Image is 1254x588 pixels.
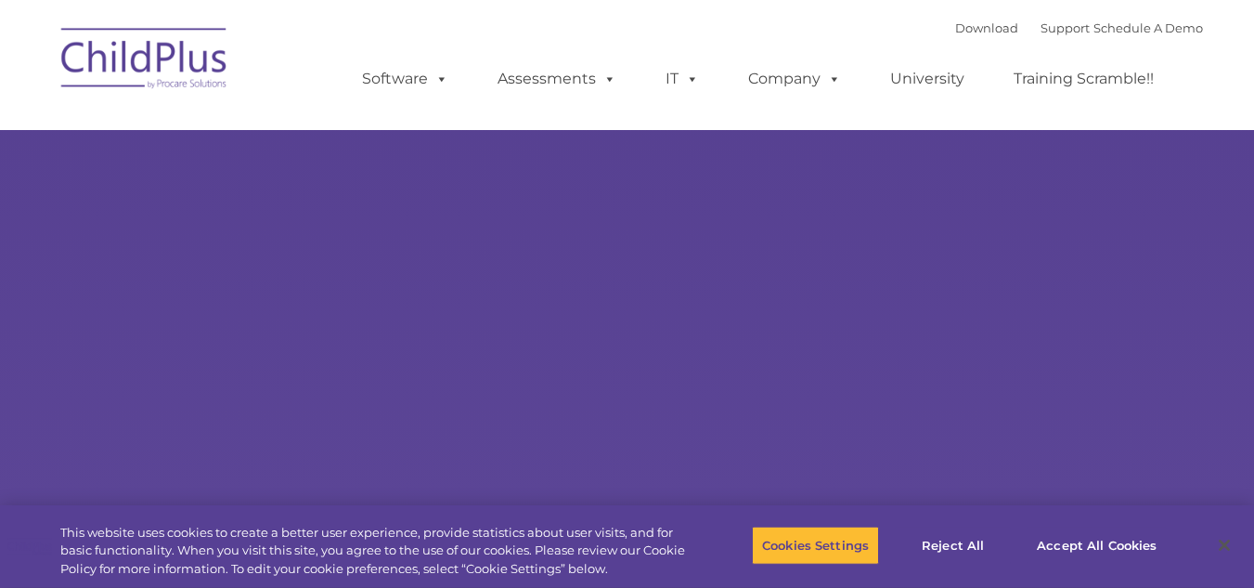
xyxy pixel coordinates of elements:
div: This website uses cookies to create a better user experience, provide statistics about user visit... [60,524,690,579]
button: Reject All [895,526,1011,565]
a: Schedule A Demo [1093,20,1203,35]
button: Cookies Settings [752,526,879,565]
a: Software [343,60,467,98]
a: Support [1041,20,1090,35]
a: Assessments [479,60,635,98]
a: Download [955,20,1018,35]
button: Close [1204,525,1245,566]
a: Training Scramble!! [995,60,1172,98]
button: Accept All Cookies [1027,526,1167,565]
font: | [955,20,1203,35]
a: University [872,60,983,98]
a: Company [730,60,860,98]
img: ChildPlus by Procare Solutions [52,15,238,108]
a: IT [647,60,717,98]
